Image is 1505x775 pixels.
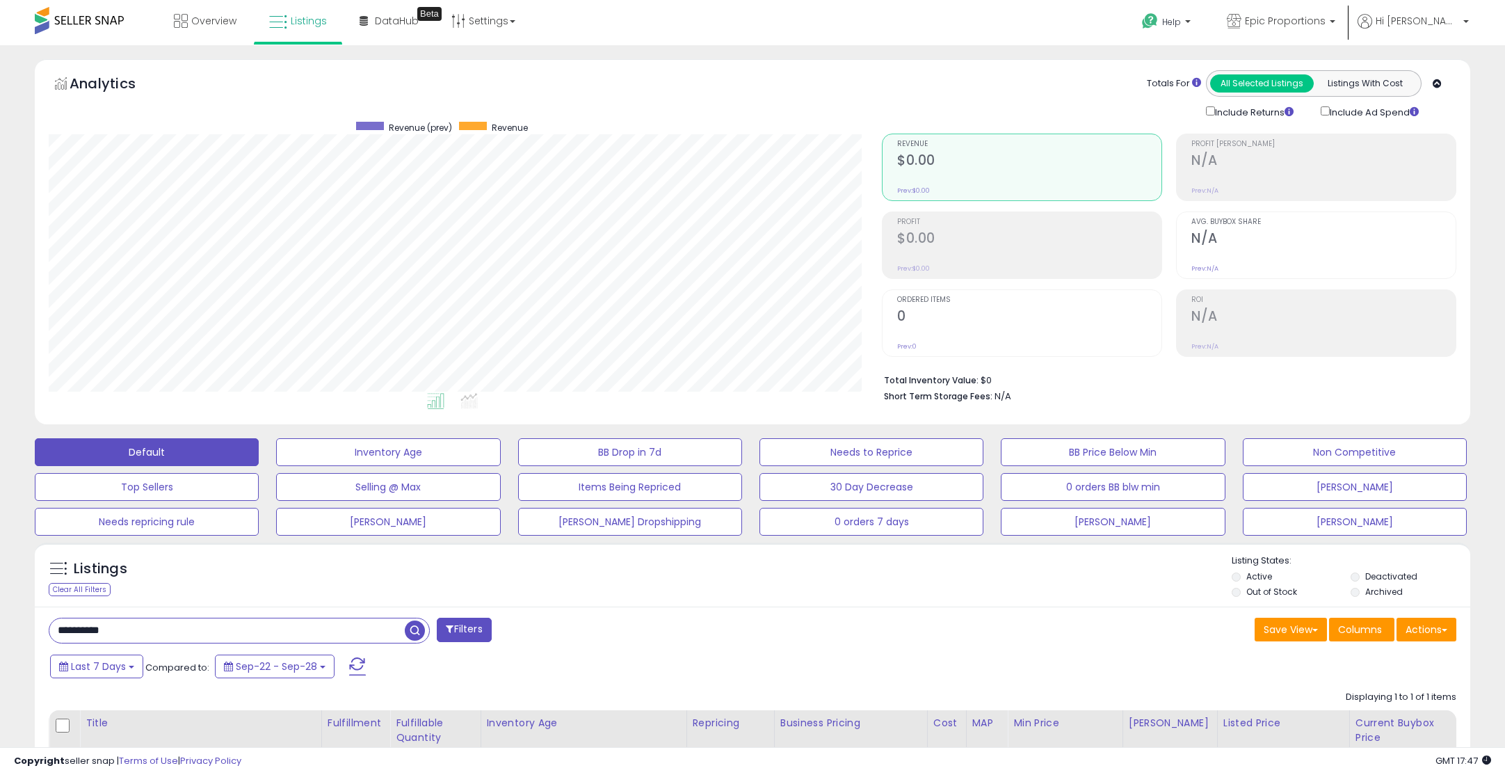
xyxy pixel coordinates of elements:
div: Min Price [1013,716,1116,730]
small: Prev: N/A [1191,186,1218,195]
div: Repricing [693,716,768,730]
span: Last 7 Days [71,660,126,673]
div: Inventory Age [487,716,681,730]
button: [PERSON_NAME] [276,508,500,536]
small: Prev: N/A [1191,342,1218,351]
a: Hi [PERSON_NAME] [1358,14,1469,45]
button: Filters [437,618,491,642]
p: Listing States: [1232,554,1470,568]
button: Default [35,438,259,466]
button: All Selected Listings [1210,74,1314,93]
span: Ordered Items [897,296,1161,304]
span: ROI [1191,296,1456,304]
span: Profit [PERSON_NAME] [1191,141,1456,148]
small: Prev: $0.00 [897,264,930,273]
label: Deactivated [1365,570,1417,582]
label: Out of Stock [1246,586,1297,598]
h2: N/A [1191,230,1456,249]
span: Epic Proportions [1245,14,1326,28]
h2: $0.00 [897,152,1161,171]
button: BB Price Below Min [1001,438,1225,466]
button: Actions [1397,618,1456,641]
i: Get Help [1141,13,1159,30]
h2: 0 [897,308,1161,327]
button: Last 7 Days [50,655,143,678]
h5: Listings [74,559,127,579]
button: Inventory Age [276,438,500,466]
span: Avg. Buybox Share [1191,218,1456,226]
span: 2025-10-6 17:47 GMT [1435,754,1491,767]
div: [PERSON_NAME] [1129,716,1212,730]
small: Prev: N/A [1191,264,1218,273]
li: $0 [884,371,1446,387]
span: Hi [PERSON_NAME] [1376,14,1459,28]
div: Totals For [1147,77,1201,90]
span: Help [1162,16,1181,28]
button: 30 Day Decrease [759,473,983,501]
div: Displaying 1 to 1 of 1 items [1346,691,1456,704]
div: Tooltip anchor [417,7,442,21]
button: Selling @ Max [276,473,500,501]
span: Profit [897,218,1161,226]
small: Prev: $0.00 [897,186,930,195]
a: Terms of Use [119,754,178,767]
label: Active [1246,570,1272,582]
span: Compared to: [145,661,209,674]
span: Listings [291,14,327,28]
span: Sep-22 - Sep-28 [236,660,317,673]
button: Needs to Reprice [759,438,983,466]
span: Revenue [492,122,528,134]
a: Help [1131,2,1205,45]
b: Short Term Storage Fees: [884,390,992,402]
div: MAP [972,716,1002,730]
strong: Copyright [14,754,65,767]
button: [PERSON_NAME] [1001,508,1225,536]
button: [PERSON_NAME] [1243,473,1467,501]
div: Current Buybox Price [1355,716,1450,745]
button: 0 orders BB blw min [1001,473,1225,501]
button: Non Competitive [1243,438,1467,466]
div: Title [86,716,316,730]
div: Include Ad Spend [1310,104,1441,120]
b: Total Inventory Value: [884,374,979,386]
button: 0 orders 7 days [759,508,983,536]
small: Prev: 0 [897,342,917,351]
div: Include Returns [1196,104,1310,120]
span: Columns [1338,623,1382,637]
div: seller snap | | [14,755,241,768]
button: Columns [1329,618,1394,641]
h2: N/A [1191,308,1456,327]
div: Fulfillment [328,716,384,730]
div: Cost [933,716,960,730]
div: Listed Price [1223,716,1344,730]
span: Revenue (prev) [389,122,452,134]
div: Fulfillable Quantity [396,716,474,745]
button: Needs repricing rule [35,508,259,536]
button: Listings With Cost [1313,74,1417,93]
button: Save View [1255,618,1327,641]
label: Archived [1365,586,1403,598]
button: Top Sellers [35,473,259,501]
button: [PERSON_NAME] Dropshipping [518,508,742,536]
span: Revenue [897,141,1161,148]
h2: N/A [1191,152,1456,171]
span: N/A [995,390,1011,403]
span: Overview [191,14,236,28]
button: Sep-22 - Sep-28 [215,655,335,678]
div: Business Pricing [780,716,921,730]
a: Privacy Policy [180,754,241,767]
span: DataHub [375,14,419,28]
button: [PERSON_NAME] [1243,508,1467,536]
div: Clear All Filters [49,583,111,596]
button: BB Drop in 7d [518,438,742,466]
h2: $0.00 [897,230,1161,249]
button: Items Being Repriced [518,473,742,501]
h5: Analytics [70,74,163,97]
